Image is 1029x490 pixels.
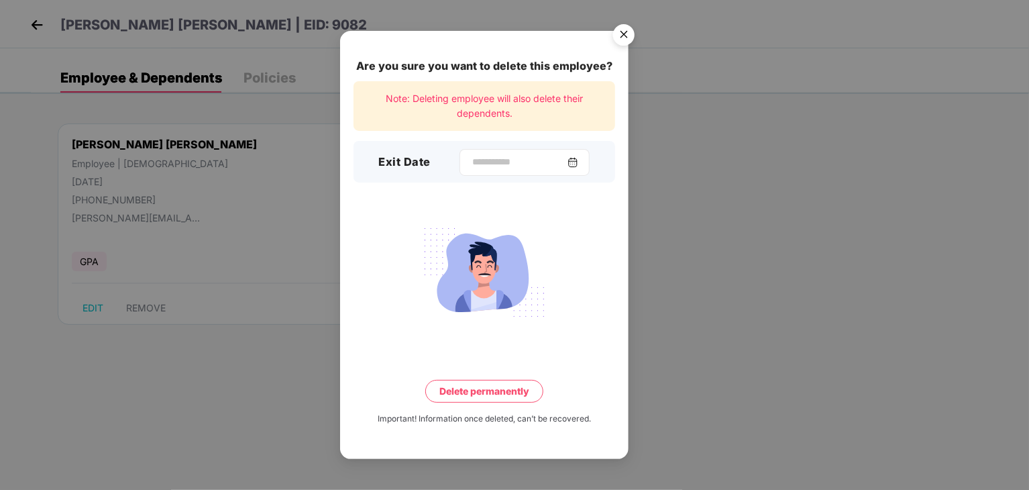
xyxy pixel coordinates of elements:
button: Delete permanently [425,380,543,403]
div: Are you sure you want to delete this employee? [354,58,615,75]
img: svg+xml;base64,PHN2ZyBpZD0iQ2FsZW5kYXItMzJ4MzIiIHhtbG5zPSJodHRwOi8vd3d3LnczLm9yZy8yMDAwL3N2ZyIgd2... [567,157,578,168]
button: Close [605,18,641,54]
div: Important! Information once deleted, can’t be recovered. [378,413,591,426]
h3: Exit Date [379,154,431,171]
img: svg+xml;base64,PHN2ZyB4bWxucz0iaHR0cDovL3d3dy53My5vcmcvMjAwMC9zdmciIHdpZHRoPSI1NiIgaGVpZ2h0PSI1Ni... [605,18,643,56]
img: svg+xml;base64,PHN2ZyB4bWxucz0iaHR0cDovL3d3dy53My5vcmcvMjAwMC9zdmciIHdpZHRoPSIyMjQiIGhlaWdodD0iMT... [409,220,559,325]
div: Note: Deleting employee will also delete their dependents. [354,81,615,132]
